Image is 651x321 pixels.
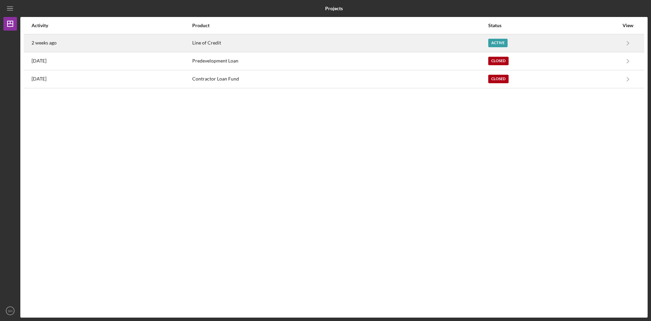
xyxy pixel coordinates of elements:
[619,23,636,28] div: View
[488,39,508,47] div: Active
[488,23,619,28] div: Status
[192,35,488,52] div: Line of Credit
[192,53,488,70] div: Predevelopment Loan
[32,23,192,28] div: Activity
[488,75,509,83] div: Closed
[325,6,343,11] b: Projects
[32,58,46,64] time: 2023-09-01 16:56
[32,40,57,46] time: 2025-09-04 18:20
[32,76,46,82] time: 2023-08-16 22:04
[8,309,12,313] text: SH
[192,23,488,28] div: Product
[192,71,488,88] div: Contractor Loan Fund
[488,57,509,65] div: Closed
[3,304,17,318] button: SH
